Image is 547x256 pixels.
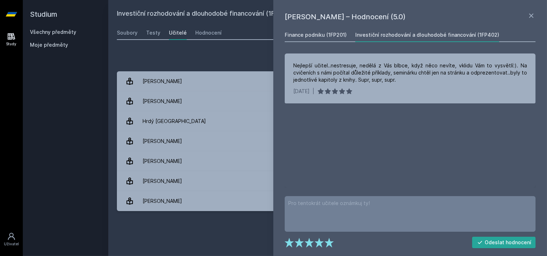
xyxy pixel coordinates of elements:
[293,62,527,83] div: Nejlepší učitel..nestresuje, nedělá z Vás blbce, když něco nevíte, vklidu Vám to vysvětlí:). Na c...
[117,29,138,36] div: Soubory
[143,94,182,108] div: [PERSON_NAME]
[1,229,21,250] a: Uživatel
[117,26,138,40] a: Soubory
[313,88,314,95] div: |
[117,91,538,111] a: [PERSON_NAME] 8 hodnocení 1.4
[293,88,310,95] div: [DATE]
[117,151,538,171] a: [PERSON_NAME] 1 hodnocení 5.0
[169,29,187,36] div: Učitelé
[117,131,538,151] a: [PERSON_NAME] 1 hodnocení 2.0
[195,29,222,36] div: Hodnocení
[30,29,76,35] a: Všechny předměty
[117,71,538,91] a: [PERSON_NAME] 6 hodnocení 2.8
[117,9,459,20] h2: Investiční rozhodování a dlouhodobé financování (1FP402)
[143,74,182,88] div: [PERSON_NAME]
[169,26,187,40] a: Učitelé
[143,154,182,168] div: [PERSON_NAME]
[146,29,160,36] div: Testy
[117,111,538,131] a: Hrdý [GEOGRAPHIC_DATA] 1 hodnocení 5.0
[143,134,182,148] div: [PERSON_NAME]
[146,26,160,40] a: Testy
[143,114,206,128] div: Hrdý [GEOGRAPHIC_DATA]
[6,41,17,47] div: Study
[117,191,538,211] a: [PERSON_NAME] 5 hodnocení 4.0
[143,174,182,188] div: [PERSON_NAME]
[30,41,68,48] span: Moje předměty
[195,26,222,40] a: Hodnocení
[4,241,19,247] div: Uživatel
[143,194,182,208] div: [PERSON_NAME]
[1,29,21,50] a: Study
[117,171,538,191] a: [PERSON_NAME] 14 hodnocení 4.0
